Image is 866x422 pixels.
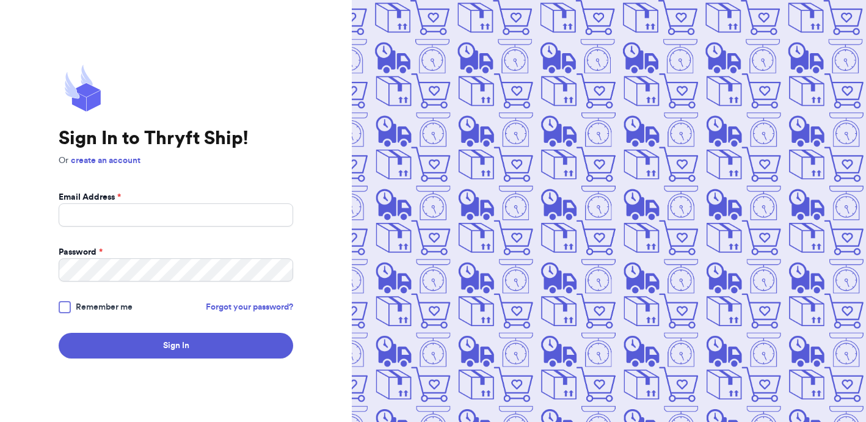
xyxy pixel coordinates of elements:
a: create an account [71,156,140,165]
p: Or [59,155,293,167]
a: Forgot your password? [206,301,293,313]
span: Remember me [76,301,133,313]
label: Email Address [59,191,121,203]
label: Password [59,246,103,258]
button: Sign In [59,333,293,358]
h1: Sign In to Thryft Ship! [59,128,293,150]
